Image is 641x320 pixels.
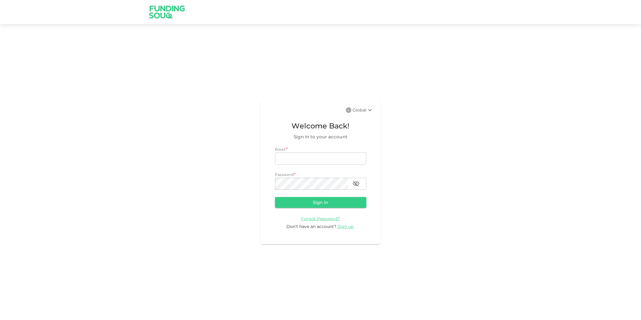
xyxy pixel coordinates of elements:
[275,172,294,177] span: Password
[275,178,348,190] input: password
[337,224,354,229] span: Sign up
[275,133,366,140] span: Sign in to your account
[275,120,366,132] span: Welcome Back!
[286,224,336,229] span: Don’t have an account?
[275,152,366,165] input: email
[275,197,366,208] button: Sign in
[275,147,286,152] span: Email
[353,106,374,114] div: Global
[301,216,340,221] span: Forgot Password?
[301,216,340,221] a: Forgot Password?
